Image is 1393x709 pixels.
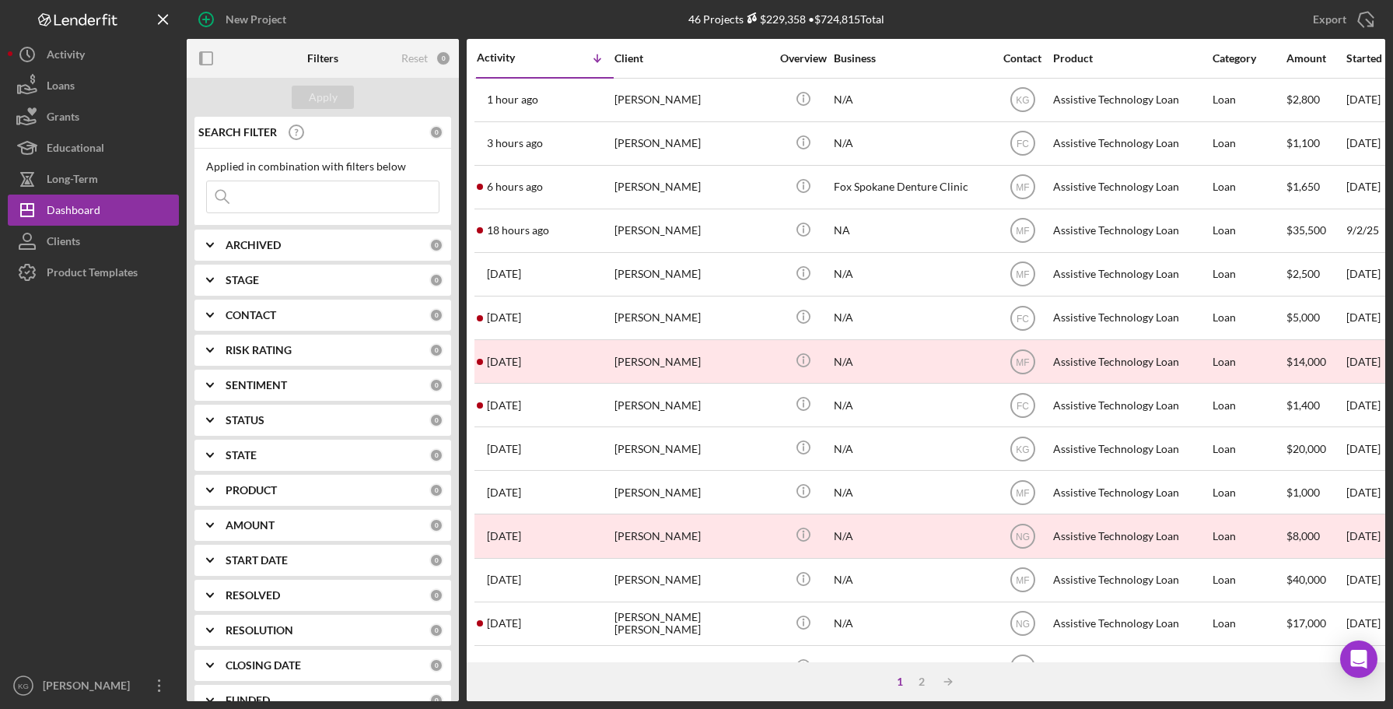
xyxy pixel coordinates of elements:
b: AMOUNT [226,519,275,532]
b: RISK RATING [226,344,292,356]
div: 0 [429,658,443,672]
span: $20,000 [1286,442,1326,455]
b: CONTACT [226,309,276,321]
time: 2025-09-05 20:25 [487,661,521,673]
div: 0 [429,588,443,602]
div: [PERSON_NAME] [614,472,770,513]
button: Apply [292,86,354,109]
button: Grants [8,101,179,132]
div: Amount [1286,52,1345,65]
div: Assistive Technology Loan [1053,79,1209,121]
div: Loan [1213,297,1285,339]
text: KG [1016,95,1029,106]
b: STATE [226,449,257,462]
div: [PERSON_NAME] [614,341,770,382]
button: KG[PERSON_NAME] [8,670,179,701]
b: RESOLVED [226,589,280,602]
b: ARCHIVED [226,239,281,251]
div: [PERSON_NAME] [614,167,770,208]
div: Assistive Technology Loan [1053,647,1209,688]
div: Loan [1213,341,1285,382]
div: N/A [834,515,989,556]
b: STATUS [226,414,264,426]
div: Dashboard [47,195,100,230]
div: 0 [429,378,443,392]
div: Product Templates [47,257,138,292]
button: Educational [8,132,179,163]
div: Loan [1213,210,1285,251]
div: Assistive Technology Loan [1053,341,1209,382]
a: Dashboard [8,195,179,226]
time: 2025-09-11 04:11 [487,224,549,237]
div: 0 [429,553,443,567]
div: Applied in combination with filters below [206,160,439,173]
div: 0 [429,125,443,139]
div: N/A [834,123,989,164]
div: [PERSON_NAME] [614,647,770,688]
div: $8,000 [1286,515,1345,556]
div: Loan [1213,560,1285,601]
div: Assistive Technology Loan [1053,210,1209,251]
div: Assistive Technology Loan [1053,428,1209,469]
div: Assistive Technology Loan [1053,123,1209,164]
text: MF [1016,269,1029,280]
time: 2025-09-11 22:12 [487,93,538,106]
div: [PERSON_NAME] [614,515,770,556]
div: Loan [1213,472,1285,513]
b: FUNDED [226,694,270,707]
b: CLOSING DATE [226,659,301,672]
button: Export [1297,4,1385,35]
div: Educational [47,132,104,167]
div: [PERSON_NAME] [614,560,770,601]
div: 0 [429,413,443,427]
div: 0 [429,273,443,287]
time: 2025-09-09 22:42 [487,399,521,412]
b: RESOLUTION [226,624,293,637]
div: N/A [834,428,989,469]
div: N/A [834,647,989,688]
div: Loan [1213,167,1285,208]
div: Export [1313,4,1346,35]
div: Clients [47,226,80,261]
div: 0 [429,238,443,252]
div: [PERSON_NAME] [614,79,770,121]
text: MF [1016,182,1029,193]
div: Assistive Technology Loan [1053,384,1209,426]
div: Assistive Technology Loan [1053,603,1209,644]
div: Product [1053,52,1209,65]
time: 2025-09-06 07:44 [487,617,521,630]
b: PRODUCT [226,484,277,497]
div: Loan [1213,647,1285,688]
text: MF [1016,487,1029,498]
button: Activity [8,39,179,70]
div: Loan [1213,79,1285,121]
time: 2025-09-11 16:43 [487,181,543,193]
b: Filters [307,52,338,65]
div: [PERSON_NAME] [39,670,140,705]
text: FC [1017,662,1029,673]
div: Activity [47,39,85,74]
div: Assistive Technology Loan [1053,297,1209,339]
div: Loan [1213,254,1285,295]
div: N/A [834,341,989,382]
text: MF [1016,226,1029,237]
div: 46 Projects • $724,815 Total [688,12,884,26]
div: 0 [429,693,443,707]
span: $4,000 [1286,660,1320,673]
div: [PERSON_NAME] [614,254,770,295]
div: Overview [774,52,832,65]
text: FC [1017,139,1029,149]
text: MF [1016,575,1029,586]
time: 2025-09-10 01:35 [487,311,521,324]
text: NG [1016,619,1030,630]
a: Product Templates [8,257,179,288]
div: Assistive Technology Loan [1053,515,1209,556]
div: Loan [1213,123,1285,164]
div: 1 [889,676,911,688]
time: 2025-09-10 00:35 [487,356,521,368]
span: $17,000 [1286,616,1326,630]
time: 2025-09-11 18:56 [487,137,543,149]
div: [PERSON_NAME] [PERSON_NAME] [614,603,770,644]
text: NG [1016,532,1030,542]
